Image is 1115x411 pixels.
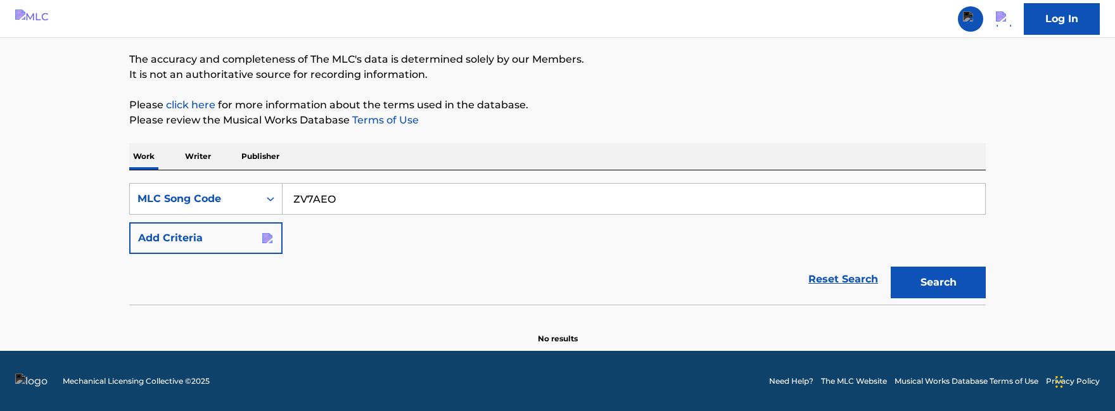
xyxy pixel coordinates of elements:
[891,267,986,298] button: Search
[1052,350,1115,411] iframe: Chat Widget
[996,11,1011,27] img: help
[181,143,215,170] p: Writer
[129,143,158,170] p: Work
[129,222,283,254] button: Add Criteria
[350,114,419,126] a: Terms of Use
[238,143,283,170] p: Publisher
[769,376,813,387] a: Need Help?
[15,374,48,389] img: logo
[63,376,210,387] span: Mechanical Licensing Collective © 2025
[15,9,64,28] img: MLC Logo
[963,11,978,27] img: search
[958,6,983,32] a: Public Search
[129,113,986,128] p: Please review the Musical Works Database
[262,233,272,243] img: bd6bb6355a8f2a364990.svg
[802,265,884,293] a: Reset Search
[129,67,986,82] p: It is not an authoritative source for recording information.
[991,6,1016,32] div: Help
[1046,376,1100,387] a: Privacy Policy
[1055,363,1063,401] div: Drag
[137,191,252,206] div: MLC Song Code
[1024,3,1100,35] a: Log In
[129,52,986,67] p: The accuracy and completeness of The MLC's data is determined solely by our Members.
[166,99,215,111] a: click here
[129,98,986,113] p: Please for more information about the terms used in the database.
[821,376,887,387] a: The MLC Website
[538,318,578,345] p: No results
[129,183,986,305] form: Search Form
[895,376,1038,387] a: Musical Works Database Terms of Use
